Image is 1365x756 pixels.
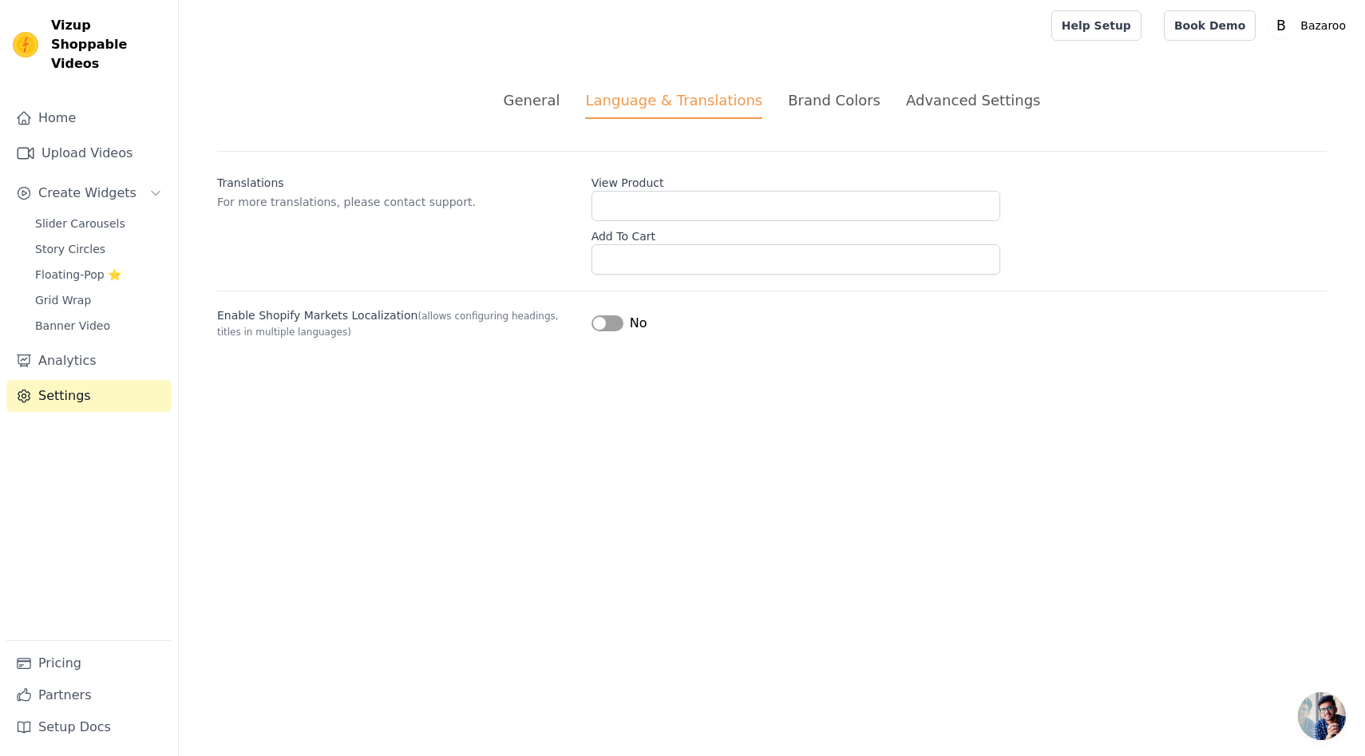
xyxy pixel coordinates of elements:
[217,307,579,339] label: Enable Shopify Markets Localization
[35,241,105,257] span: Story Circles
[6,380,172,412] a: Settings
[35,318,110,334] span: Banner Video
[35,216,125,232] span: Slider Carousels
[26,238,172,260] a: Story Circles
[1164,10,1256,41] a: Book Demo
[504,89,560,111] div: General
[51,16,165,73] span: Vizup Shoppable Videos
[630,314,647,333] span: No
[26,289,172,311] a: Grid Wrap
[906,89,1040,111] div: Advanced Settings
[591,222,1000,244] label: Add To Cart
[6,177,172,209] button: Create Widgets
[13,32,38,57] img: Vizup
[1298,692,1346,740] a: Open chat
[1051,10,1141,41] a: Help Setup
[591,314,647,333] button: No
[1276,18,1286,34] text: B
[35,267,121,283] span: Floating-Pop ⭐
[26,212,172,235] a: Slider Carousels
[788,89,880,111] div: Brand Colors
[591,168,1000,191] label: View Product
[6,679,172,711] a: Partners
[6,711,172,743] a: Setup Docs
[6,102,172,134] a: Home
[217,194,579,210] p: For more translations, please contact support.
[1268,11,1352,40] button: B Bazaroo
[6,647,172,679] a: Pricing
[1294,11,1352,40] p: Bazaroo
[35,292,91,308] span: Grid Wrap
[217,168,579,191] div: Translations
[585,89,762,119] div: Language & Translations
[6,345,172,377] a: Analytics
[26,263,172,286] a: Floating-Pop ⭐
[26,315,172,337] a: Banner Video
[38,184,136,203] span: Create Widgets
[6,137,172,169] a: Upload Videos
